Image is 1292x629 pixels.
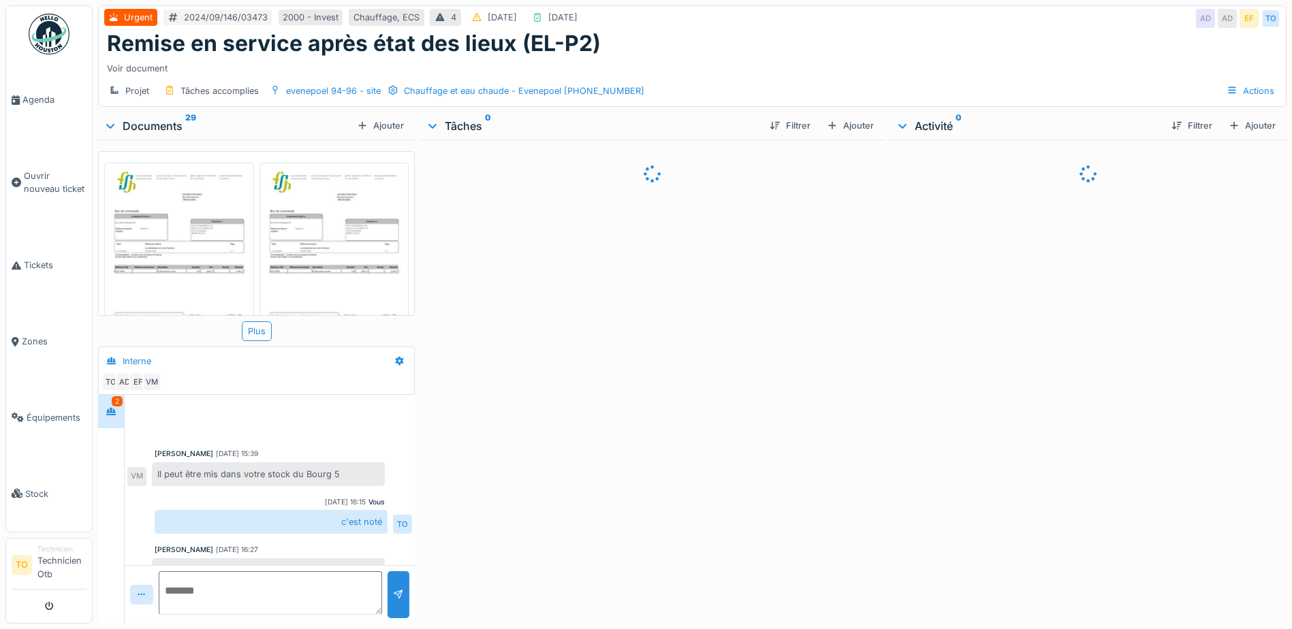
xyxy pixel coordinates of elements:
[155,510,388,534] div: c'est noté
[108,166,251,368] img: rw2d20esz88jet0knuyab2t2f4ja
[353,11,420,24] div: Chauffage, ECS
[821,116,879,135] div: Ajouter
[104,118,351,134] div: Documents
[6,62,92,138] a: Agenda
[283,11,338,24] div: 2000 - Invest
[6,455,92,532] a: Stock
[12,555,32,575] li: TO
[1261,9,1280,28] div: TO
[764,116,816,135] div: Filtrer
[485,118,491,134] sup: 0
[25,487,86,500] span: Stock
[1240,9,1259,28] div: EF
[1166,116,1218,135] div: Filtrer
[351,116,409,135] div: Ajouter
[184,11,268,24] div: 2024/09/146/03473
[22,335,86,348] span: Zones
[123,355,151,368] div: Interne
[1218,9,1237,28] div: AD
[115,372,134,391] div: AD
[155,449,213,459] div: [PERSON_NAME]
[393,515,412,534] div: TO
[896,118,1161,134] div: Activité
[1223,116,1281,135] div: Ajouter
[37,544,86,554] div: Technicien
[22,93,86,106] span: Agenda
[263,166,406,368] img: 11nol8h9d9tdu9ysty8tfydry7qp
[6,138,92,227] a: Ouvrir nouveau ticket
[216,449,258,459] div: [DATE] 15:39
[488,11,517,24] div: [DATE]
[155,545,213,555] div: [PERSON_NAME]
[180,84,259,97] div: Tâches accomplies
[12,544,86,590] a: TO TechnicienTechnicien Otb
[29,14,69,54] img: Badge_color-CXgf-gQk.svg
[6,304,92,380] a: Zones
[24,259,86,272] span: Tickets
[101,372,121,391] div: TO
[142,372,161,391] div: VM
[125,84,149,97] div: Projet
[242,321,272,341] div: Plus
[404,84,644,97] div: Chauffage et eau chaude - Evenepoel [PHONE_NUMBER]
[325,497,366,507] div: [DATE] 16:15
[426,118,759,134] div: Tâches
[27,411,86,424] span: Équipements
[152,462,385,486] div: Il peut être mis dans votre stock du Bourg 5
[368,497,385,507] div: Vous
[24,170,86,195] span: Ouvrir nouveau ticket
[152,558,385,595] div: Rectification : à ramener au bureau. Inventaire de stock Bourg 5 à réaliser pour qu'on y voit plu...
[286,84,381,97] div: evenepoel 94-96 - site
[185,118,196,134] sup: 29
[6,379,92,455] a: Équipements
[124,11,153,24] div: Urgent
[451,11,456,24] div: 4
[107,57,1278,75] div: Voir document
[129,372,148,391] div: EF
[112,396,123,406] div: 2
[127,467,146,486] div: VM
[1196,9,1215,28] div: AD
[548,11,578,24] div: [DATE]
[6,227,92,304] a: Tickets
[37,544,86,586] li: Technicien Otb
[107,31,601,57] h1: Remise en service après état des lieux (EL-P2)
[216,545,258,555] div: [DATE] 16:27
[1220,81,1280,101] div: Actions
[956,118,962,134] sup: 0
